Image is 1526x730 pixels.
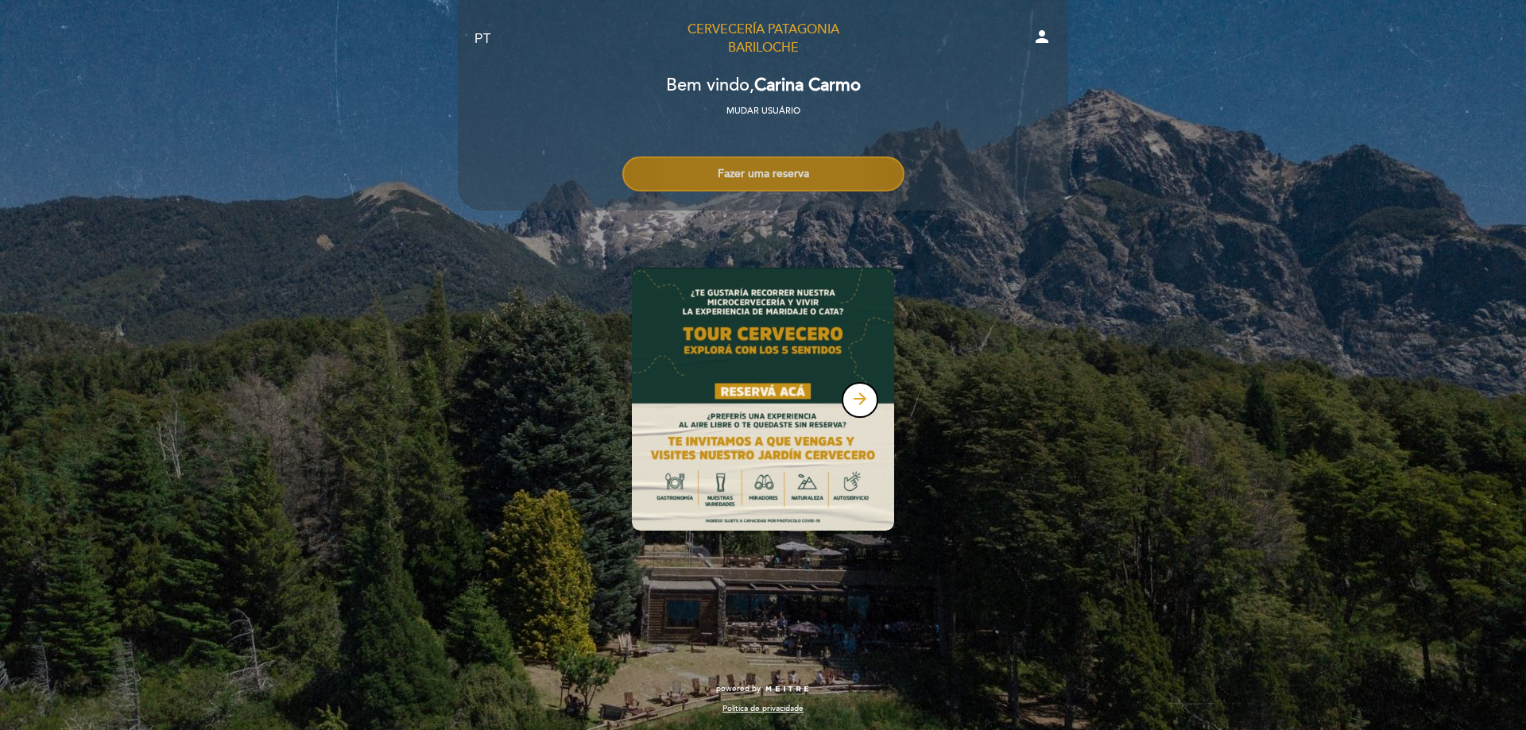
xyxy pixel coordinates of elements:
img: MEITRE [765,686,810,693]
button: arrow_forward [842,382,878,418]
span: powered by [716,683,761,694]
button: person [1032,27,1052,52]
a: powered by [716,683,810,694]
button: Mudar usuário [722,104,805,118]
button: Fazer uma reserva [622,156,904,191]
i: arrow_forward [850,389,870,408]
span: Carina Carmo [754,75,861,96]
i: person [1032,27,1052,46]
h2: Bem vindo, [666,76,861,95]
img: banner_1645642518.jpeg [632,268,894,531]
a: Política de privacidade [722,703,804,714]
a: Cervecería Patagonia Bariloche [664,21,862,57]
